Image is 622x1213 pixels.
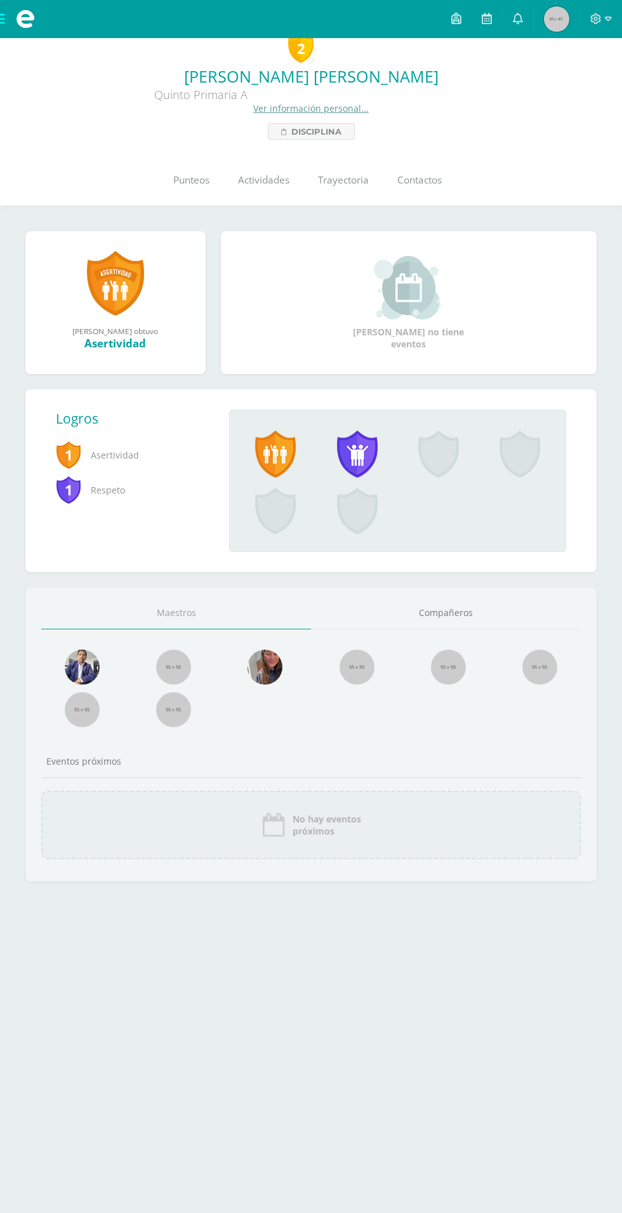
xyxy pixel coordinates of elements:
img: 55x55 [431,650,466,685]
img: 55x55 [340,650,374,685]
span: Punteos [173,173,209,187]
img: event_icon.png [261,812,286,838]
span: Disciplina [291,124,341,139]
span: Trayectoria [318,173,369,187]
a: Punteos [159,155,223,206]
a: Contactos [383,155,456,206]
span: Respeto [56,472,209,507]
a: [PERSON_NAME] [PERSON_NAME] [10,65,612,87]
span: 1 [56,475,81,504]
div: Asertividad [38,336,193,351]
a: Trayectoria [303,155,383,206]
span: Asertividad [56,438,209,472]
img: event_small.png [374,256,443,319]
div: [PERSON_NAME] obtuvo [38,326,193,336]
span: Contactos [397,173,442,187]
a: Compañeros [311,597,581,629]
div: 2 [288,34,314,63]
div: [PERSON_NAME] no tiene eventos [345,256,472,350]
img: fc381c47a43b02c5c7cea4704a4b8e04.png [248,650,282,685]
a: Actividades [223,155,303,206]
span: No hay eventos próximos [293,813,361,837]
img: 55x55 [156,692,191,727]
img: 55x55 [522,650,557,685]
a: Maestros [41,597,311,629]
div: Logros [56,410,219,427]
a: Ver información personal... [253,102,369,114]
img: 55x55 [65,692,100,727]
img: 45x45 [544,6,569,32]
img: 55x55 [156,650,191,685]
div: Eventos próximos [41,755,581,767]
a: Disciplina [268,123,355,140]
div: Quinto Primaria A [10,87,391,102]
span: Actividades [238,173,289,187]
img: 5ffa332e6e26d6c51bfe2fc34c38b641.png [65,650,100,685]
span: 1 [56,440,81,469]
